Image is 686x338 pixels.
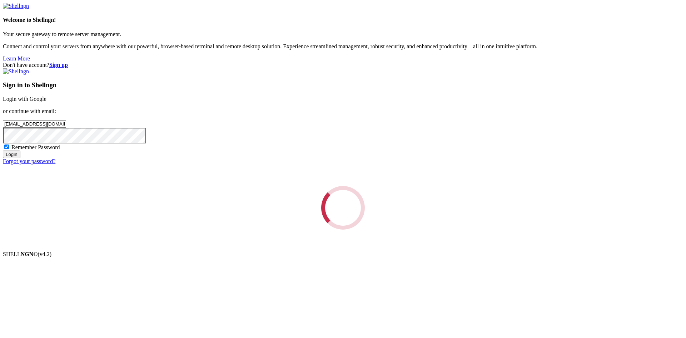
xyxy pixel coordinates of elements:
span: Remember Password [11,144,60,150]
b: NGN [21,251,34,257]
input: Login [3,151,20,158]
div: Don't have account? [3,62,683,68]
h4: Welcome to Shellngn! [3,17,683,23]
a: Forgot your password? [3,158,55,164]
input: Email address [3,120,66,128]
p: Connect and control your servers from anywhere with our powerful, browser-based terminal and remo... [3,43,683,50]
span: SHELL © [3,251,51,257]
p: Your secure gateway to remote server management. [3,31,683,38]
div: Loading... [321,186,365,230]
img: Shellngn [3,3,29,9]
p: or continue with email: [3,108,683,114]
img: Shellngn [3,68,29,75]
a: Login with Google [3,96,46,102]
a: Sign up [49,62,68,68]
input: Remember Password [4,144,9,149]
span: 4.2.0 [38,251,52,257]
a: Learn More [3,55,30,62]
h3: Sign in to Shellngn [3,81,683,89]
